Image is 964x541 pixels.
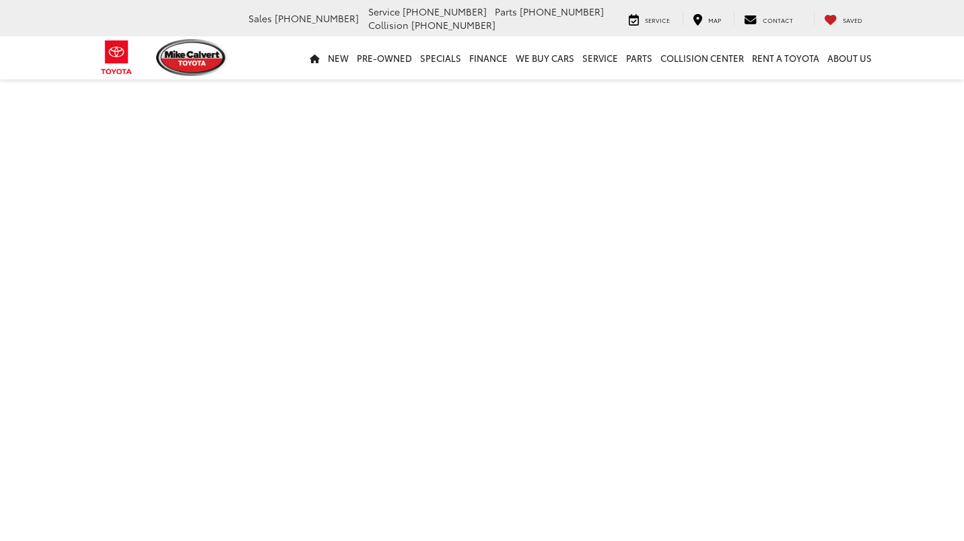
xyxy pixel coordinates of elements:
[748,36,823,79] a: Rent a Toyota
[683,12,731,26] a: Map
[622,36,656,79] a: Parts
[708,15,721,24] span: Map
[275,11,359,25] span: [PHONE_NUMBER]
[411,18,495,32] span: [PHONE_NUMBER]
[92,36,142,79] img: Toyota
[368,5,400,18] span: Service
[578,36,622,79] a: Service
[619,12,680,26] a: Service
[656,36,748,79] a: Collision Center
[324,36,353,79] a: New
[306,36,324,79] a: Home
[763,15,793,24] span: Contact
[353,36,416,79] a: Pre-Owned
[734,12,803,26] a: Contact
[520,5,604,18] span: [PHONE_NUMBER]
[403,5,487,18] span: [PHONE_NUMBER]
[248,11,272,25] span: Sales
[156,39,228,76] img: Mike Calvert Toyota
[843,15,862,24] span: Saved
[814,12,872,26] a: My Saved Vehicles
[823,36,876,79] a: About Us
[368,18,409,32] span: Collision
[495,5,517,18] span: Parts
[416,36,465,79] a: Specials
[465,36,512,79] a: Finance
[512,36,578,79] a: WE BUY CARS
[645,15,670,24] span: Service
